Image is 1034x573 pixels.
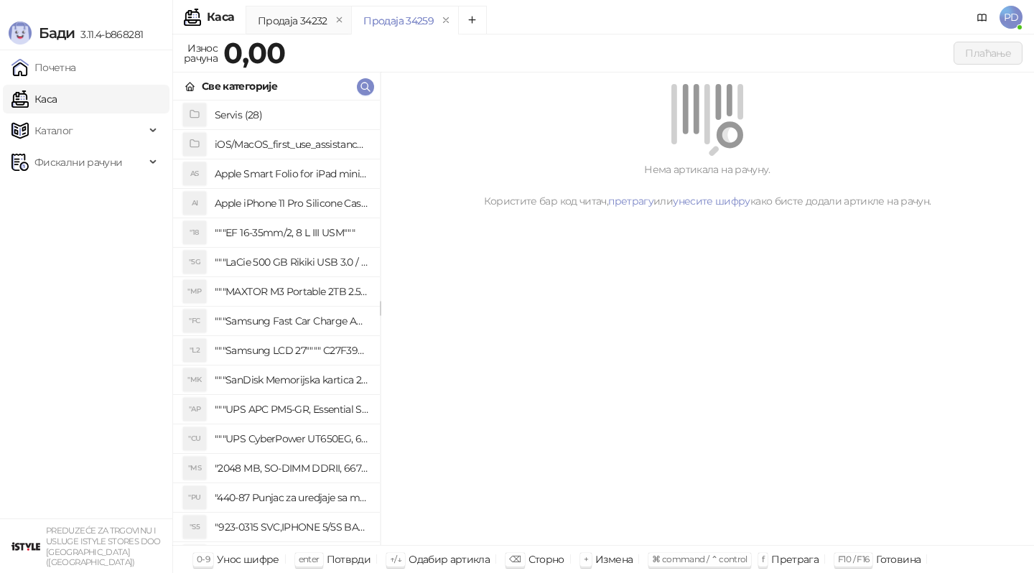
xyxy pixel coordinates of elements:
[183,398,206,421] div: "AP
[11,85,57,113] a: Каса
[215,457,368,480] h4: "2048 MB, SO-DIMM DDRII, 667 MHz, Napajanje 1,8 0,1 V, Latencija CL5"
[258,13,327,29] div: Продаја 34232
[652,554,747,564] span: ⌘ command / ⌃ control
[215,339,368,362] h4: """Samsung LCD 27"""" C27F390FHUXEN"""
[215,192,368,215] h4: Apple iPhone 11 Pro Silicone Case - Black
[183,192,206,215] div: AI
[183,280,206,303] div: "MP
[390,554,401,564] span: ↑/↓
[183,251,206,274] div: "5G
[202,78,277,94] div: Све категорије
[11,532,40,561] img: 64x64-companyLogo-77b92cf4-9946-4f36-9751-bf7bb5fd2c7d.png
[838,554,869,564] span: F10 / F16
[215,162,368,185] h4: Apple Smart Folio for iPad mini (A17 Pro) - Sage
[215,133,368,156] h4: iOS/MacOS_first_use_assistance (4)
[876,550,921,569] div: Готовина
[771,550,819,569] div: Претрага
[215,103,368,126] h4: Servis (28)
[215,368,368,391] h4: """SanDisk Memorijska kartica 256GB microSDXC sa SD adapterom SDSQXA1-256G-GN6MA - Extreme PLUS, ...
[608,195,653,208] a: претрагу
[327,550,371,569] div: Потврди
[1000,6,1023,29] span: PD
[183,427,206,450] div: "CU
[183,516,206,539] div: "S5
[39,24,75,42] span: Бади
[954,42,1023,65] button: Плаћање
[9,22,32,45] img: Logo
[34,116,73,145] span: Каталог
[330,14,349,27] button: remove
[75,28,143,41] span: 3.11.4-b868281
[217,550,279,569] div: Унос шифре
[215,251,368,274] h4: """LaCie 500 GB Rikiki USB 3.0 / Ultra Compact & Resistant aluminum / USB 3.0 / 2.5"""""""
[215,427,368,450] h4: """UPS CyberPower UT650EG, 650VA/360W , line-int., s_uko, desktop"""
[197,554,210,564] span: 0-9
[762,554,764,564] span: f
[183,368,206,391] div: "MK
[363,13,434,29] div: Продаја 34259
[509,554,521,564] span: ⌫
[409,550,490,569] div: Одабир артикла
[437,14,455,27] button: remove
[183,162,206,185] div: AS
[11,53,76,82] a: Почетна
[215,221,368,244] h4: """EF 16-35mm/2, 8 L III USM"""
[181,39,220,67] div: Износ рачуна
[215,398,368,421] h4: """UPS APC PM5-GR, Essential Surge Arrest,5 utic_nica"""
[458,6,487,34] button: Add tab
[595,550,633,569] div: Измена
[584,554,588,564] span: +
[34,148,122,177] span: Фискални рачуни
[173,101,380,545] div: grid
[207,11,234,23] div: Каса
[673,195,750,208] a: унесите шифру
[46,526,161,567] small: PREDUZEĆE ZA TRGOVINU I USLUGE ISTYLE STORES DOO [GEOGRAPHIC_DATA] ([GEOGRAPHIC_DATA])
[215,309,368,332] h4: """Samsung Fast Car Charge Adapter, brzi auto punja_, boja crna"""
[183,486,206,509] div: "PU
[183,339,206,362] div: "L2
[223,35,285,70] strong: 0,00
[215,486,368,509] h4: "440-87 Punjac za uredjaje sa micro USB portom 4/1, Stand."
[215,280,368,303] h4: """MAXTOR M3 Portable 2TB 2.5"""" crni eksterni hard disk HX-M201TCB/GM"""
[398,162,1017,209] div: Нема артикала на рачуну. Користите бар код читач, или како бисте додали артикле на рачун.
[299,554,320,564] span: enter
[183,457,206,480] div: "MS
[971,6,994,29] a: Документација
[183,221,206,244] div: "18
[215,516,368,539] h4: "923-0315 SVC,IPHONE 5/5S BATTERY REMOVAL TRAY Držač za iPhone sa kojim se otvara display
[183,309,206,332] div: "FC
[528,550,564,569] div: Сторно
